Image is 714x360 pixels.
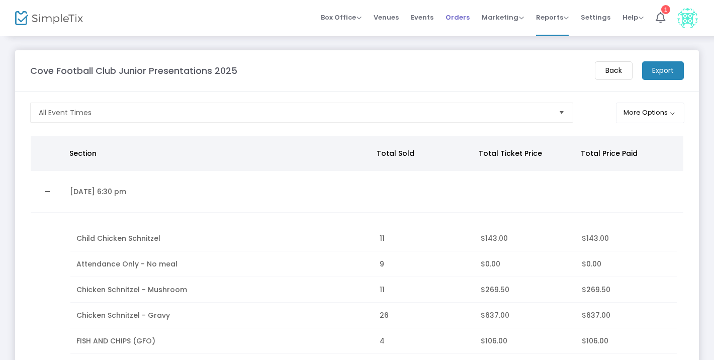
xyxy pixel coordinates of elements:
span: $269.50 [582,285,610,295]
button: Select [555,103,569,122]
span: Child Chicken Schnitzel [76,233,160,243]
span: Chicken Schnitzel - Mushroom [76,285,187,295]
span: Total Ticket Price [479,148,542,158]
span: 26 [380,310,389,320]
a: Collapse Details [37,184,58,200]
span: Events [411,5,433,30]
span: Marketing [482,13,524,22]
span: Box Office [321,13,362,22]
span: $0.00 [481,259,500,269]
span: $143.00 [582,233,609,243]
span: Help [622,13,644,22]
th: Total Sold [371,136,473,171]
span: 4 [380,336,385,346]
m-panel-title: Cove Football Club Junior Presentations 2025 [30,64,237,77]
span: Venues [374,5,399,30]
td: [DATE] 6:30 pm [64,171,374,213]
span: Attendance Only - No meal [76,259,177,269]
span: $106.00 [582,336,608,346]
span: $106.00 [481,336,507,346]
span: Orders [445,5,470,30]
m-button: Back [595,61,633,80]
span: 11 [380,285,385,295]
div: 1 [661,5,670,14]
span: Chicken Schnitzel - Gravy [76,310,170,320]
span: $269.50 [481,285,509,295]
span: $0.00 [582,259,601,269]
span: FISH AND CHIPS (GFO) [76,336,155,346]
span: Settings [581,5,610,30]
span: $637.00 [481,310,509,320]
span: $143.00 [481,233,508,243]
span: Total Price Paid [581,148,638,158]
span: $637.00 [582,310,610,320]
m-button: Export [642,61,684,80]
span: All Event Times [39,108,92,118]
span: 9 [380,259,384,269]
th: Section [63,136,370,171]
span: Reports [536,13,569,22]
span: 11 [380,233,385,243]
button: More Options [616,103,685,123]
